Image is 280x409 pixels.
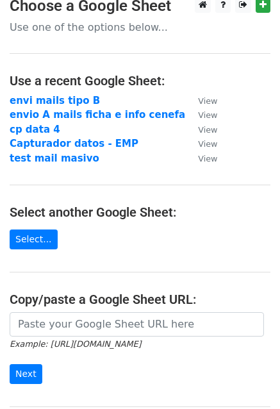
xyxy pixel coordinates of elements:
[198,125,217,135] small: View
[216,347,280,409] iframe: Chat Widget
[10,312,264,337] input: Paste your Google Sheet URL here
[10,109,185,121] a: envio A mails ficha e info cenefa
[198,96,217,106] small: View
[10,124,60,135] a: cp data 4
[10,230,58,249] a: Select...
[10,138,138,149] a: Capturador datos - EMP
[185,109,217,121] a: View
[10,204,270,220] h4: Select another Google Sheet:
[10,364,42,384] input: Next
[185,138,217,149] a: View
[10,95,100,106] a: envi mails tipo B
[10,339,141,349] small: Example: [URL][DOMAIN_NAME]
[198,154,217,163] small: View
[198,110,217,120] small: View
[185,153,217,164] a: View
[10,153,99,164] a: test mail masivo
[10,73,270,88] h4: Use a recent Google Sheet:
[10,21,270,34] p: Use one of the options below...
[10,292,270,307] h4: Copy/paste a Google Sheet URL:
[185,124,217,135] a: View
[185,95,217,106] a: View
[216,347,280,409] div: Widget de chat
[198,139,217,149] small: View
